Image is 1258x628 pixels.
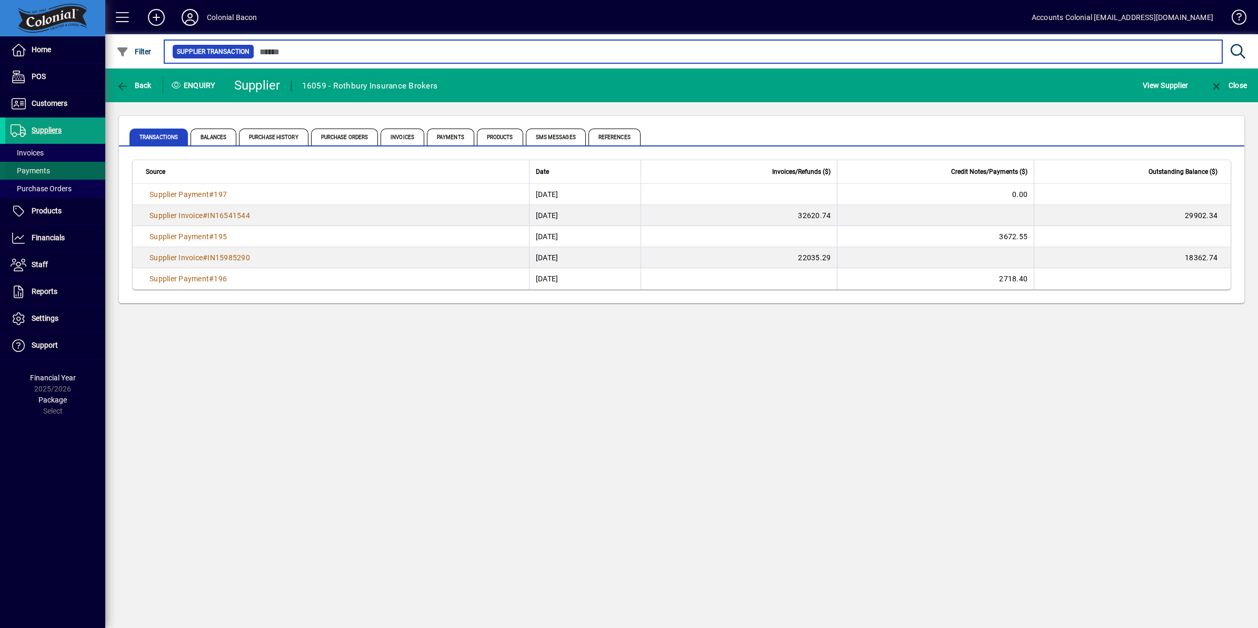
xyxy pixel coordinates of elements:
span: Credit Notes/Payments ($) [951,166,1027,178]
span: Outstanding Balance ($) [1149,166,1217,178]
span: Purchase Orders [11,184,72,193]
span: Invoices [11,149,44,157]
button: Close [1207,76,1250,95]
span: Payments [11,166,50,175]
span: View Supplier [1143,77,1188,94]
span: Payments [427,129,474,145]
span: Products [477,129,523,145]
span: Date [536,166,549,178]
span: Settings [32,314,58,322]
button: View Supplier [1140,76,1191,95]
a: Home [5,37,105,63]
td: 22035.29 [641,247,837,268]
span: Suppliers [32,126,62,134]
span: Purchase History [239,129,308,145]
span: # [203,211,207,220]
span: 195 [214,232,227,241]
span: Supplier Payment [149,274,209,283]
span: Customers [32,99,67,107]
span: POS [32,72,46,81]
td: [DATE] [529,247,641,268]
td: 3672.55 [837,226,1034,247]
a: Purchase Orders [5,180,105,198]
span: Package [38,396,67,404]
a: Supplier Payment#197 [146,189,231,200]
a: Invoices [5,144,105,162]
button: Filter [114,42,154,61]
span: SMS Messages [526,129,586,145]
button: Profile [173,8,207,27]
span: Filter [116,47,152,56]
a: Reports [5,279,105,305]
a: Supplier Payment#195 [146,231,231,242]
td: [DATE] [529,226,641,247]
a: Financials [5,225,105,251]
span: Home [32,45,51,54]
span: References [588,129,641,145]
span: # [209,190,214,199]
app-page-header-button: Back [105,76,163,95]
div: Supplier [234,77,281,94]
span: Source [146,166,165,178]
div: Colonial Bacon [207,9,257,26]
span: Close [1210,81,1247,90]
span: Supplier Payment [149,232,209,241]
button: Add [139,8,173,27]
td: 0.00 [837,184,1034,205]
td: [DATE] [529,268,641,289]
a: Payments [5,162,105,180]
span: Supplier Payment [149,190,209,199]
span: Invoices/Refunds ($) [772,166,831,178]
span: Transactions [129,129,188,145]
a: Knowledge Base [1224,2,1245,36]
span: Financials [32,233,65,242]
span: Supplier Invoice [149,253,203,262]
td: [DATE] [529,184,641,205]
span: Staff [32,260,48,269]
div: Enquiry [163,77,226,94]
td: 2718.40 [837,268,1034,289]
span: Supplier Transaction [177,46,249,57]
span: Balances [191,129,236,145]
td: [DATE] [529,205,641,226]
span: 197 [214,190,227,199]
div: Accounts Colonial [EMAIL_ADDRESS][DOMAIN_NAME] [1032,9,1213,26]
a: Staff [5,252,105,278]
a: Support [5,332,105,359]
span: Financial Year [30,374,76,382]
a: Settings [5,306,105,332]
a: Supplier Invoice#IN15985290 [146,252,254,263]
td: 32620.74 [641,205,837,226]
div: Date [536,166,634,178]
span: # [203,253,207,262]
a: Products [5,198,105,224]
span: Products [32,207,62,215]
span: IN16541544 [207,211,250,220]
a: Customers [5,91,105,117]
td: 18362.74 [1034,247,1231,268]
span: Support [32,341,58,349]
td: 29902.34 [1034,205,1231,226]
a: POS [5,64,105,90]
span: IN15985290 [207,253,250,262]
span: # [209,232,214,241]
a: Supplier Payment#196 [146,273,231,284]
button: Back [114,76,154,95]
span: Reports [32,287,57,296]
a: Supplier Invoice#IN16541544 [146,210,254,221]
span: Invoices [381,129,424,145]
span: Back [116,81,152,90]
span: Purchase Orders [311,129,378,145]
div: 16059 - Rothbury Insurance Brokers [302,77,438,94]
span: Supplier Invoice [149,211,203,220]
span: # [209,274,214,283]
app-page-header-button: Close enquiry [1199,76,1258,95]
span: 196 [214,274,227,283]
